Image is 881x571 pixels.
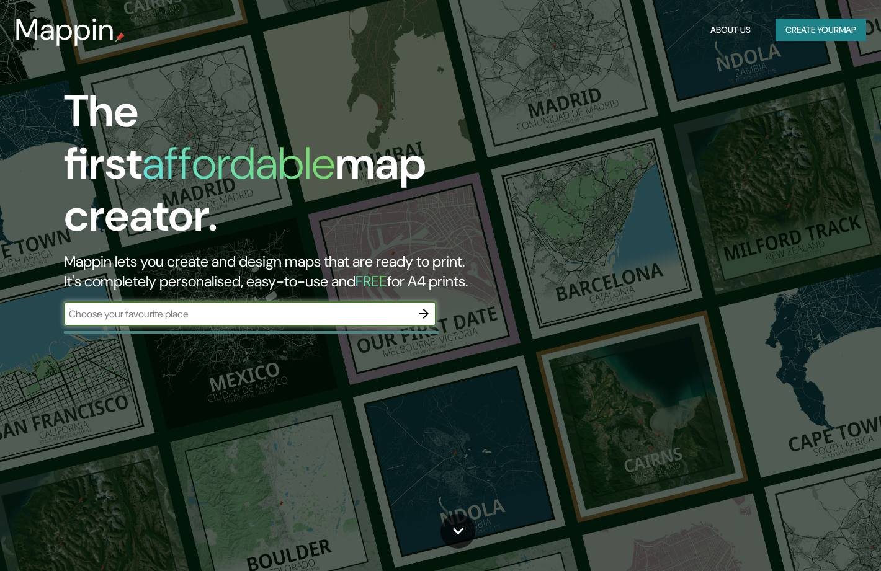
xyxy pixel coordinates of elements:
button: About Us [705,19,756,42]
h1: affordable [142,135,335,192]
h3: Mappin [15,12,115,47]
h2: Mappin lets you create and design maps that are ready to print. It's completely personalised, eas... [64,252,504,291]
img: mappin-pin [115,32,125,42]
h5: FREE [356,272,387,291]
button: Create yourmap [776,19,866,42]
input: Choose your favourite place [64,307,411,321]
h1: The first map creator. [64,86,504,252]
